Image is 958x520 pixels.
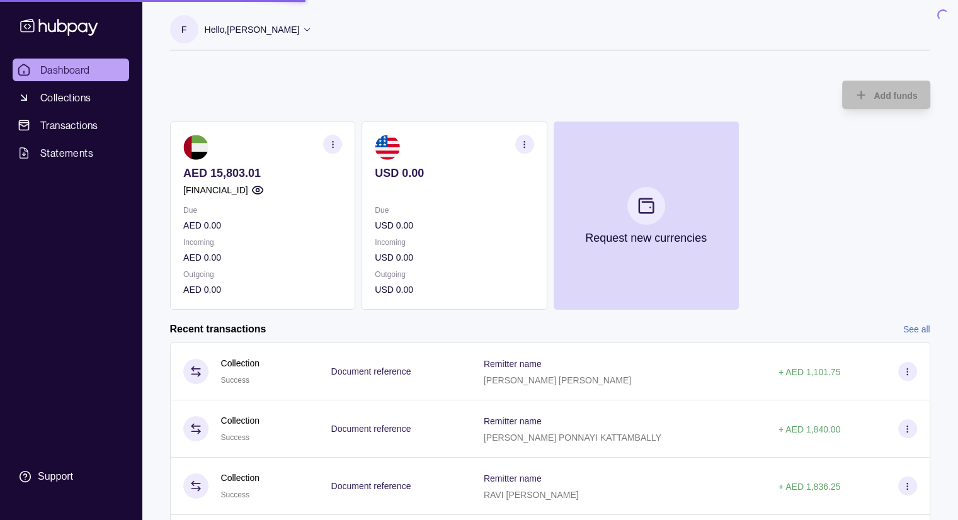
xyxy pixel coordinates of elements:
span: Success [221,376,249,385]
p: AED 0.00 [183,283,342,297]
p: Collection [221,471,259,485]
p: AED 0.00 [183,218,342,232]
a: Collections [13,86,129,109]
p: Outgoing [375,268,533,281]
span: Success [221,490,249,499]
span: Collections [40,90,91,105]
a: Statements [13,142,129,164]
p: Incoming [375,235,533,249]
p: + AED 1,101.75 [778,367,840,377]
p: Due [375,203,533,217]
p: AED 15,803.01 [183,166,342,180]
p: USD 0.00 [375,218,533,232]
a: Transactions [13,114,129,137]
p: Remitter name [484,473,542,483]
p: Document reference [331,481,411,491]
p: + AED 1,840.00 [778,424,840,434]
p: Collection [221,414,259,427]
p: Hello, [PERSON_NAME] [205,23,300,37]
p: RAVI [PERSON_NAME] [484,490,579,500]
a: Support [13,463,129,490]
img: ae [183,135,208,160]
p: Document reference [331,424,411,434]
a: See all [903,322,930,336]
p: Request new currencies [585,231,707,245]
p: AED 0.00 [183,251,342,264]
p: USD 0.00 [375,166,533,180]
p: Remitter name [484,416,542,426]
p: Incoming [183,235,342,249]
img: us [375,135,400,160]
p: Outgoing [183,268,342,281]
span: Statements [40,145,93,161]
p: + AED 1,836.25 [778,482,840,492]
button: Request new currencies [553,122,738,310]
button: Add funds [842,81,930,109]
p: [PERSON_NAME] [PERSON_NAME] [484,375,631,385]
span: Success [221,433,249,442]
p: [FINANCIAL_ID] [183,183,248,197]
p: Due [183,203,342,217]
div: Support [38,470,73,483]
span: Add funds [874,91,917,101]
p: Collection [221,356,259,370]
p: F [181,23,187,37]
h2: Recent transactions [170,322,266,336]
p: Document reference [331,366,411,376]
p: [PERSON_NAME] PONNAYI KATTAMBALLY [484,432,661,443]
a: Dashboard [13,59,129,81]
p: USD 0.00 [375,283,533,297]
span: Transactions [40,118,98,133]
p: Remitter name [484,359,542,369]
p: USD 0.00 [375,251,533,264]
span: Dashboard [40,62,90,77]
